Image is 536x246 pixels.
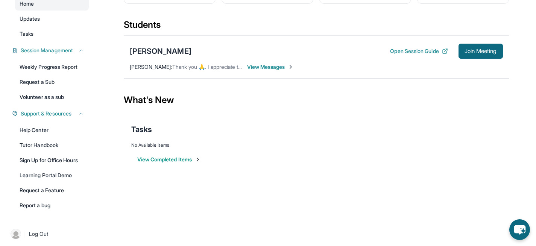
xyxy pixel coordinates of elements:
a: Updates [15,12,89,26]
span: Updates [20,15,40,23]
button: Session Management [18,47,84,54]
span: Log Out [29,230,49,238]
button: Join Meeting [459,44,503,59]
a: Report a bug [15,199,89,212]
img: Chevron-Right [288,64,294,70]
span: View Messages [247,63,294,71]
button: Support & Resources [18,110,84,117]
div: What's New [124,84,509,117]
span: Thank you 🙏. I appreciate that! [172,64,247,70]
a: Help Center [15,123,89,137]
span: | [24,229,26,238]
button: Open Session Guide [390,47,448,55]
span: Join Meeting [465,49,497,53]
a: Volunteer as a sub [15,90,89,104]
span: Session Management [21,47,73,54]
div: [PERSON_NAME] [130,46,191,56]
span: Tasks [131,124,152,135]
img: user-img [11,229,21,239]
a: Request a Sub [15,75,89,89]
a: |Log Out [8,226,89,242]
button: View Completed Items [137,156,201,163]
a: Learning Portal Demo [15,169,89,182]
span: Tasks [20,30,33,38]
a: Weekly Progress Report [15,60,89,74]
a: Sign Up for Office Hours [15,153,89,167]
a: Tutor Handbook [15,138,89,152]
div: Students [124,19,509,35]
a: Tasks [15,27,89,41]
a: Request a Feature [15,184,89,197]
button: chat-button [509,219,530,240]
div: No Available Items [131,142,501,148]
span: Support & Resources [21,110,71,117]
span: [PERSON_NAME] : [130,64,172,70]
